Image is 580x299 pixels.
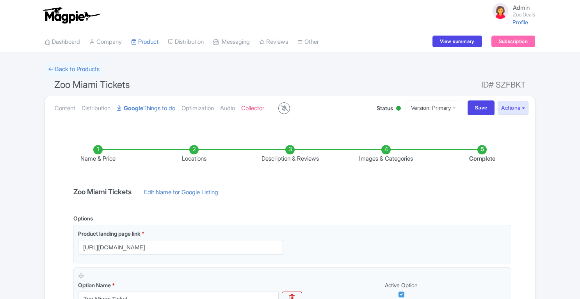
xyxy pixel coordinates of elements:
a: Company [89,31,122,53]
li: Description & Reviews [242,145,338,163]
a: ← Back to Products [45,62,103,77]
img: logo-ab69f6fb50320c5b225c76a69d11143b.png [41,7,101,24]
a: Dashboard [45,31,80,53]
button: Actions [498,101,528,115]
a: Reviews [259,31,288,53]
small: Zoo Deals [513,12,535,17]
a: View summary [432,36,482,47]
a: GoogleThings to do [117,96,175,121]
h4: Zoo Miami Tickets [69,188,136,196]
li: Locations [146,145,242,163]
a: Product [131,31,158,53]
a: Audio [220,96,235,121]
span: Product landing page link [78,230,141,237]
input: Save [468,100,495,115]
div: Active [395,103,402,115]
span: Active Option [385,282,418,288]
li: Images & Categories [338,145,434,163]
img: avatar_key_member-9c1dde93af8b07d7383eb8b5fb890c87.png [491,2,510,20]
a: Edit Name for Google Listing [136,188,226,201]
a: Subscription [491,36,535,47]
li: Complete [434,145,530,163]
li: Name & Price [50,145,146,163]
a: Content [55,96,75,121]
a: Admin Zoo Deals [486,2,535,20]
strong: Google [124,104,143,113]
a: Version: Primary [406,100,461,115]
span: Option Name [78,282,111,288]
div: Options [73,214,93,222]
a: Other [297,31,319,53]
a: Distribution [168,31,204,53]
a: Messaging [213,31,250,53]
span: Status [377,104,393,112]
a: Distribution [82,96,110,121]
a: Collector [241,96,264,121]
span: Zoo Miami Tickets [54,79,130,90]
span: ID# SZFBKT [481,77,526,93]
a: Profile [512,19,528,25]
input: Product landing page link [78,240,283,255]
span: Admin [513,4,530,11]
a: Optimization [181,96,214,121]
